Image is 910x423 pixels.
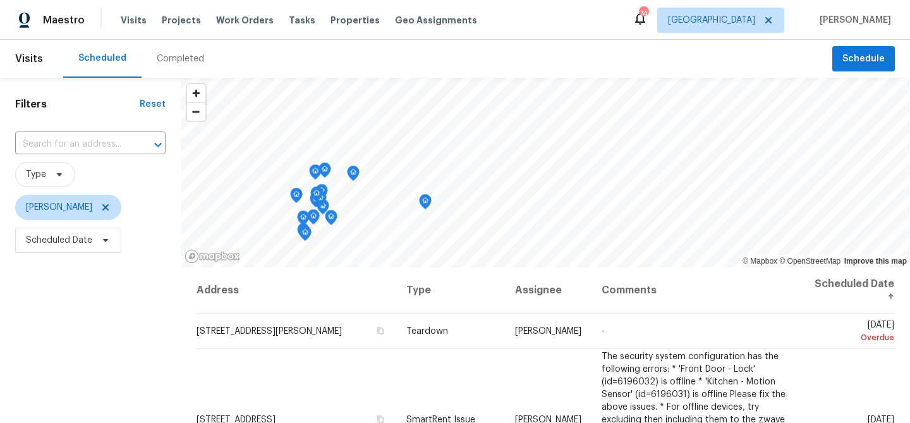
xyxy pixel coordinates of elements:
[197,327,342,336] span: [STREET_ADDRESS][PERSON_NAME]
[78,52,126,64] div: Scheduled
[187,102,205,121] button: Zoom out
[121,14,147,27] span: Visits
[395,14,477,27] span: Geo Assignments
[289,16,315,25] span: Tasks
[331,14,380,27] span: Properties
[140,98,166,111] div: Reset
[801,267,895,314] th: Scheduled Date ↑
[297,223,310,243] div: Map marker
[668,14,755,27] span: [GEOGRAPHIC_DATA]
[811,321,894,344] span: [DATE]
[43,14,85,27] span: Maestro
[181,78,910,267] canvas: Map
[318,162,331,182] div: Map marker
[15,98,140,111] h1: Filters
[406,327,448,336] span: Teardown
[26,201,92,214] span: [PERSON_NAME]
[187,84,205,102] button: Zoom in
[187,103,205,121] span: Zoom out
[347,166,360,185] div: Map marker
[157,52,204,65] div: Completed
[297,211,310,230] div: Map marker
[149,136,167,154] button: Open
[15,135,130,154] input: Search for an address...
[779,257,840,266] a: OpenStreetMap
[310,192,322,212] div: Map marker
[299,226,312,245] div: Map marker
[396,267,505,314] th: Type
[743,257,777,266] a: Mapbox
[317,199,329,219] div: Map marker
[811,331,894,344] div: Overdue
[216,14,274,27] span: Work Orders
[832,46,895,72] button: Schedule
[515,327,581,336] span: [PERSON_NAME]
[26,168,46,181] span: Type
[419,194,432,214] div: Map marker
[314,191,327,211] div: Map marker
[307,209,320,229] div: Map marker
[602,327,605,336] span: -
[15,45,43,73] span: Visits
[315,184,328,204] div: Map marker
[309,164,322,184] div: Map marker
[844,257,907,266] a: Improve this map
[842,51,885,67] span: Schedule
[375,325,386,336] button: Copy Address
[815,14,891,27] span: [PERSON_NAME]
[162,14,201,27] span: Projects
[591,267,801,314] th: Comments
[290,188,303,207] div: Map marker
[196,267,396,314] th: Address
[505,267,591,314] th: Assignee
[185,249,240,264] a: Mapbox homepage
[310,187,323,206] div: Map marker
[26,234,92,247] span: Scheduled Date
[325,210,337,230] div: Map marker
[639,8,648,20] div: 74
